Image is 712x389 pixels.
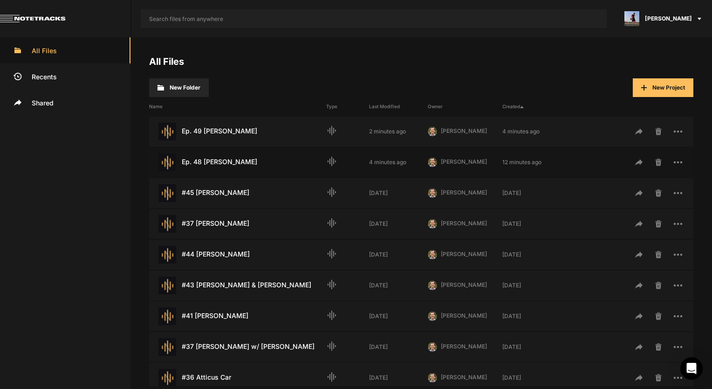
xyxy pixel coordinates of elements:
[502,374,561,382] div: [DATE]
[149,123,326,140] div: Ep. 49 [PERSON_NAME]
[149,246,326,264] div: #44 [PERSON_NAME]
[369,343,428,351] div: [DATE]
[326,217,337,229] mat-icon: Audio
[369,189,428,197] div: [DATE]
[326,310,337,321] mat-icon: Audio
[441,127,487,134] span: [PERSON_NAME]
[149,56,184,67] a: All Files
[502,220,561,228] div: [DATE]
[141,9,607,28] input: Search files from anywhere
[158,307,176,325] img: star-track.png
[502,158,561,167] div: 12 minutes ago
[502,312,561,320] div: [DATE]
[502,281,561,290] div: [DATE]
[158,338,176,356] img: star-track.png
[502,189,561,197] div: [DATE]
[149,153,326,171] div: Ep. 48 [PERSON_NAME]
[326,248,337,259] mat-icon: Audio
[428,219,437,229] img: 424769395311cb87e8bb3f69157a6d24
[149,103,326,110] div: Name
[502,127,561,136] div: 4 minutes ago
[652,84,685,91] span: New Project
[326,340,337,352] mat-icon: Audio
[158,277,176,294] img: star-track.png
[158,246,176,264] img: star-track.png
[428,103,502,110] div: Owner
[441,220,487,227] span: [PERSON_NAME]
[428,312,437,321] img: 424769395311cb87e8bb3f69157a6d24
[441,189,487,196] span: [PERSON_NAME]
[502,250,561,259] div: [DATE]
[441,312,487,319] span: [PERSON_NAME]
[369,127,428,136] div: 2 minutes ago
[369,250,428,259] div: [DATE]
[369,158,428,167] div: 4 minutes ago
[369,374,428,382] div: [DATE]
[428,342,437,352] img: 424769395311cb87e8bb3f69157a6d24
[428,158,437,167] img: 424769395311cb87e8bb3f69157a6d24
[326,187,337,198] mat-icon: Audio
[441,158,487,165] span: [PERSON_NAME]
[149,184,326,202] div: #45 [PERSON_NAME]
[680,357,703,380] div: Open Intercom Messenger
[624,11,639,26] img: ACg8ocJ5zrP0c3SJl5dKscm-Goe6koz8A9fWD7dpguHuX8DX5VIxymM=s96-c
[645,14,692,23] span: [PERSON_NAME]
[441,250,487,257] span: [PERSON_NAME]
[149,369,326,387] div: #36 Atticus Car
[428,281,437,290] img: 424769395311cb87e8bb3f69157a6d24
[326,156,337,167] mat-icon: Audio
[441,343,487,350] span: [PERSON_NAME]
[149,215,326,233] div: #37 [PERSON_NAME]
[428,250,437,259] img: 424769395311cb87e8bb3f69157a6d24
[502,103,561,110] div: Created
[441,374,487,381] span: [PERSON_NAME]
[441,281,487,288] span: [PERSON_NAME]
[149,338,326,356] div: #37 [PERSON_NAME] w/ [PERSON_NAME]
[158,184,176,202] img: star-track.png
[158,153,176,171] img: star-track.png
[149,277,326,294] div: #43 [PERSON_NAME] & [PERSON_NAME]
[149,78,209,97] button: New Folder
[158,369,176,387] img: star-track.png
[633,78,693,97] button: New Project
[369,103,428,110] div: Last Modified
[369,312,428,320] div: [DATE]
[369,220,428,228] div: [DATE]
[326,125,337,136] mat-icon: Audio
[369,281,428,290] div: [DATE]
[428,188,437,198] img: 424769395311cb87e8bb3f69157a6d24
[158,215,176,233] img: star-track.png
[428,127,437,136] img: 424769395311cb87e8bb3f69157a6d24
[428,373,437,382] img: 424769395311cb87e8bb3f69157a6d24
[326,103,369,110] div: Type
[149,307,326,325] div: #41 [PERSON_NAME]
[502,343,561,351] div: [DATE]
[158,123,176,140] img: star-track.png
[326,279,337,290] mat-icon: Audio
[326,371,337,382] mat-icon: Audio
